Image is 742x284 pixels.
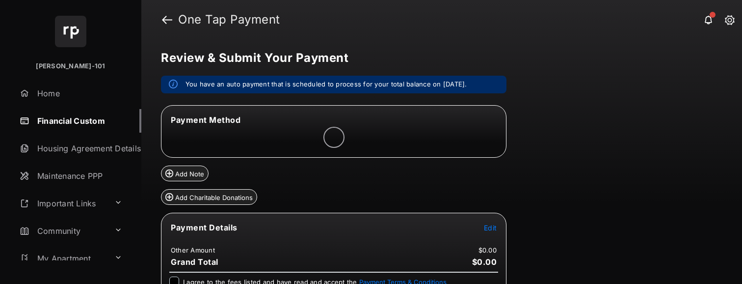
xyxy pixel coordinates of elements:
p: [PERSON_NAME]-101 [36,61,105,71]
span: Payment Details [171,223,238,232]
a: Housing Agreement Details [16,137,141,160]
a: Important Links [16,192,110,215]
strong: One Tap Payment [178,14,280,26]
span: $0.00 [472,257,497,267]
a: Home [16,82,141,105]
h5: Review & Submit Your Payment [161,52,715,64]
button: Edit [484,223,497,232]
a: Community [16,219,110,243]
a: My Apartment [16,247,110,270]
a: Maintenance PPP [16,164,141,188]
em: You have an auto payment that is scheduled to process for your total balance on [DATE]. [185,80,467,89]
a: Financial Custom [16,109,141,133]
img: svg+xml;base64,PHN2ZyB4bWxucz0iaHR0cDovL3d3dy53My5vcmcvMjAwMC9zdmciIHdpZHRoPSI2NCIgaGVpZ2h0PSI2NC... [55,16,86,47]
button: Add Note [161,166,209,181]
td: Other Amount [170,246,215,255]
button: Add Charitable Donations [161,189,257,205]
span: Payment Method [171,115,240,125]
span: Grand Total [171,257,218,267]
td: $0.00 [478,246,497,255]
span: Edit [484,224,497,232]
